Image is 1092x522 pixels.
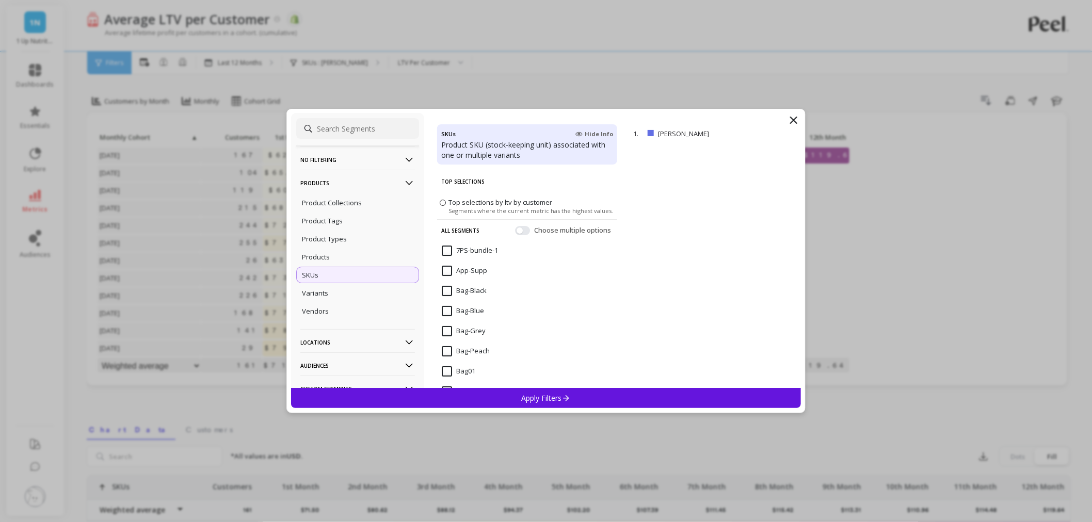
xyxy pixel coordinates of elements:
input: Search Segments [296,118,419,139]
p: Audiences [300,352,415,379]
span: Bag-Grey [442,326,486,336]
p: Vendors [302,306,329,316]
span: Bag01 [442,366,475,377]
h4: SKUs [441,128,456,140]
p: Product Types [302,234,347,243]
span: Bar-Blue [442,386,483,397]
p: Products [300,170,415,196]
span: App-Supp [442,266,487,276]
p: Variants [302,288,328,298]
p: Product Tags [302,216,343,225]
span: 7PS-bundle-1 [442,246,498,256]
p: No filtering [300,146,415,173]
p: Locations [300,329,415,355]
p: 1. [633,129,644,138]
p: Top Selections [441,171,613,192]
p: [PERSON_NAME] [658,129,751,138]
p: Custom Segments [300,376,415,402]
p: Product Collections [302,198,362,207]
p: Product SKU (stock-keeping unit) associated with one or multiple variants [441,140,613,160]
p: All Segments [441,220,479,241]
span: Choose multiple options [534,225,613,236]
p: Products [302,252,330,262]
span: Top selections by ltv by customer [448,198,552,207]
span: Bag-Black [442,286,487,296]
p: Apply Filters [522,393,571,403]
span: Segments where the current metric has the highest values. [448,207,613,215]
span: Bag-Blue [442,306,484,316]
span: Hide Info [575,130,613,138]
span: Bag-Peach [442,346,490,356]
p: SKUs [302,270,318,280]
